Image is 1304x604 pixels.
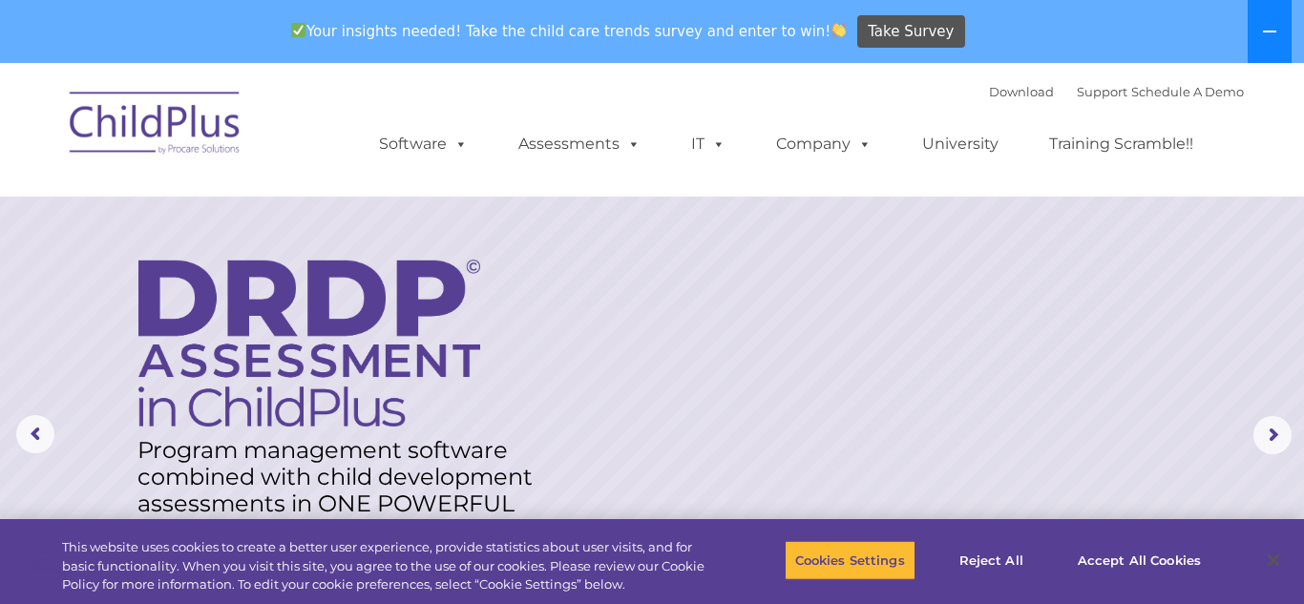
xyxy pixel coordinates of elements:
[989,84,1054,99] a: Download
[291,23,305,37] img: ✅
[60,78,251,174] img: ChildPlus by Procare Solutions
[868,15,954,49] span: Take Survey
[672,125,745,163] a: IT
[785,540,915,580] button: Cookies Settings
[62,538,717,594] div: This website uses cookies to create a better user experience, provide statistics about user visit...
[1252,539,1294,581] button: Close
[283,12,854,50] span: Your insights needed! Take the child care trends survey and enter to win!
[989,84,1244,99] font: |
[265,204,347,219] span: Phone number
[757,125,891,163] a: Company
[1067,540,1211,580] button: Accept All Cookies
[1131,84,1244,99] a: Schedule A Demo
[1030,125,1212,163] a: Training Scramble!!
[932,540,1051,580] button: Reject All
[265,126,324,140] span: Last name
[903,125,1018,163] a: University
[137,437,555,544] rs-layer: Program management software combined with child development assessments in ONE POWERFUL system! T...
[831,23,846,37] img: 👏
[360,125,487,163] a: Software
[499,125,660,163] a: Assessments
[138,260,480,427] img: DRDP Assessment in ChildPlus
[857,15,965,49] a: Take Survey
[1077,84,1127,99] a: Support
